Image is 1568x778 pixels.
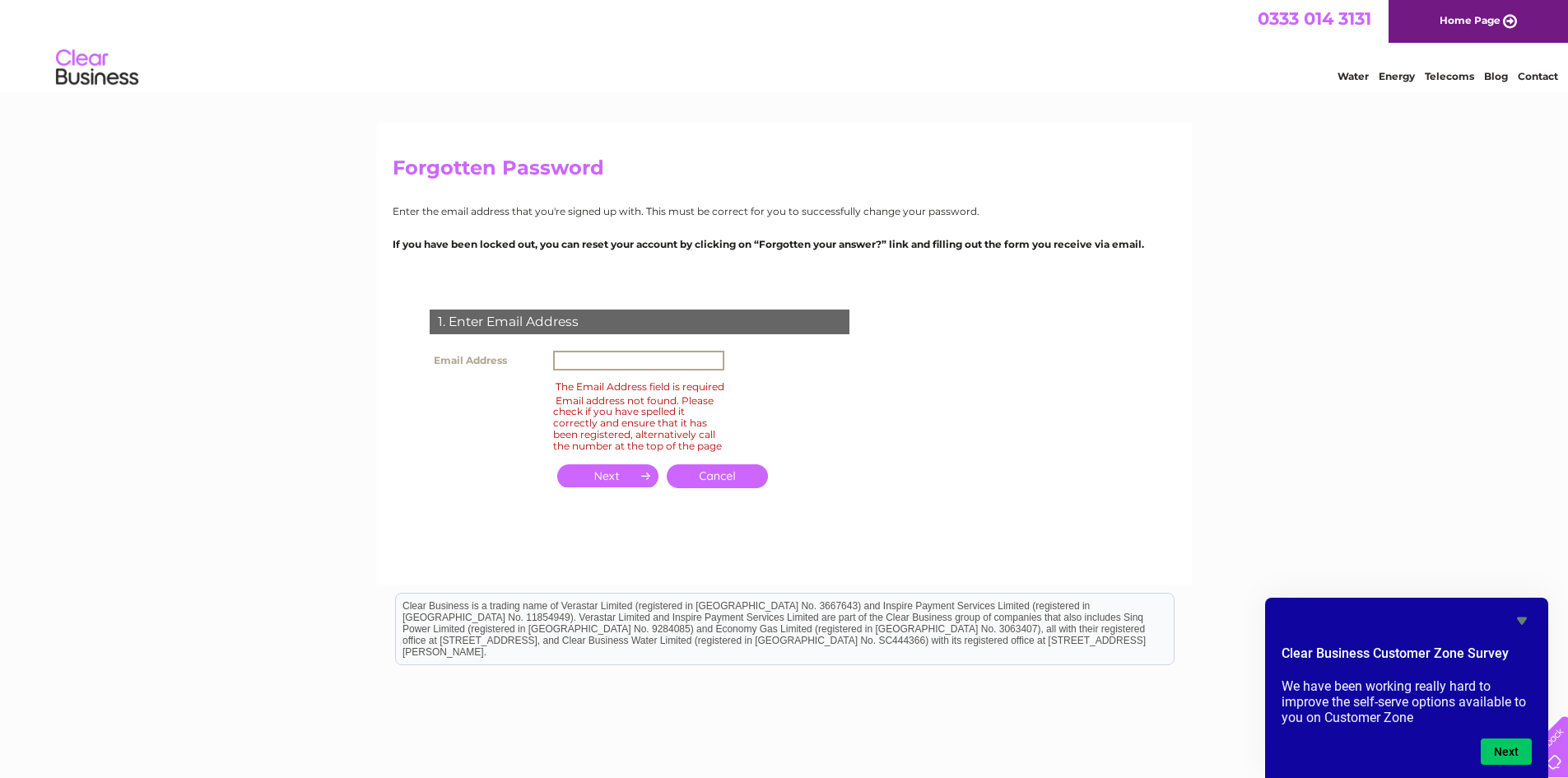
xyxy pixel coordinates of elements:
[556,380,724,393] span: The Email Address field is required
[55,43,139,93] img: logo.png
[1425,70,1474,82] a: Telecoms
[396,9,1174,80] div: Clear Business is a trading name of Verastar Limited (registered in [GEOGRAPHIC_DATA] No. 3667643...
[1258,8,1371,29] a: 0333 014 3131
[1282,644,1532,672] h2: Clear Business Customer Zone Survey
[1512,611,1532,631] button: Hide survey
[667,464,768,488] a: Cancel
[426,347,549,375] th: Email Address
[1379,70,1415,82] a: Energy
[393,203,1176,219] p: Enter the email address that you're signed up with. This must be correct for you to successfully ...
[430,310,849,334] div: 1. Enter Email Address
[1484,70,1508,82] a: Blog
[1338,70,1369,82] a: Water
[1518,70,1558,82] a: Contact
[393,236,1176,252] p: If you have been locked out, you can reset your account by clicking on “Forgotten your answer?” l...
[1282,678,1532,725] p: We have been working really hard to improve the self-serve options available to you on Customer Zone
[1481,738,1532,765] button: Next question
[393,156,1176,188] h2: Forgotten Password
[553,392,724,454] div: Email address not found. Please check if you have spelled it correctly and ensure that it has bee...
[1282,611,1532,765] div: Clear Business Customer Zone Survey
